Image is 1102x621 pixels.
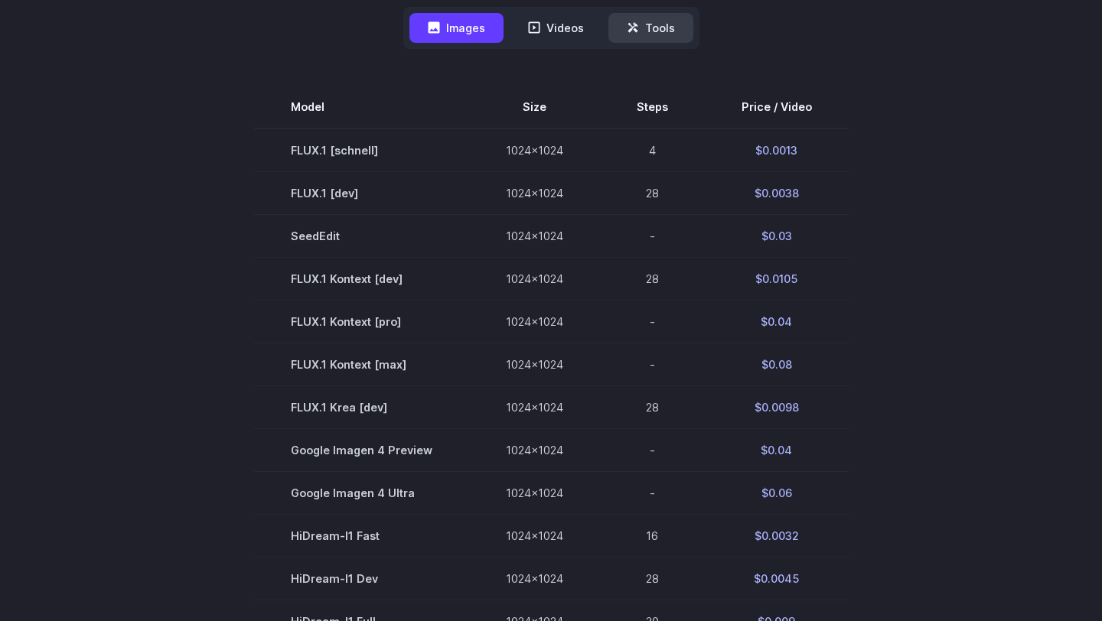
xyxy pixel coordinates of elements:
[705,214,849,257] td: $0.03
[600,171,705,214] td: 28
[469,214,600,257] td: 1024x1024
[469,385,600,428] td: 1024x1024
[254,385,469,428] td: FLUX.1 Krea [dev]
[469,472,600,515] td: 1024x1024
[469,128,600,172] td: 1024x1024
[600,257,705,300] td: 28
[469,515,600,558] td: 1024x1024
[254,214,469,257] td: SeedEdit
[705,385,849,428] td: $0.0098
[600,343,705,385] td: -
[469,428,600,471] td: 1024x1024
[254,171,469,214] td: FLUX.1 [dev]
[254,428,469,471] td: Google Imagen 4 Preview
[254,86,469,128] th: Model
[705,257,849,300] td: $0.0105
[600,515,705,558] td: 16
[600,86,705,128] th: Steps
[254,558,469,600] td: HiDream-I1 Dev
[705,515,849,558] td: $0.0032
[705,428,849,471] td: $0.04
[600,428,705,471] td: -
[469,300,600,343] td: 1024x1024
[254,257,469,300] td: FLUX.1 Kontext [dev]
[600,472,705,515] td: -
[600,300,705,343] td: -
[469,558,600,600] td: 1024x1024
[705,171,849,214] td: $0.0038
[705,472,849,515] td: $0.06
[254,300,469,343] td: FLUX.1 Kontext [pro]
[469,343,600,385] td: 1024x1024
[469,171,600,214] td: 1024x1024
[254,472,469,515] td: Google Imagen 4 Ultra
[705,128,849,172] td: $0.0013
[254,515,469,558] td: HiDream-I1 Fast
[510,13,602,43] button: Videos
[469,257,600,300] td: 1024x1024
[600,385,705,428] td: 28
[705,86,849,128] th: Price / Video
[705,558,849,600] td: $0.0045
[600,128,705,172] td: 4
[409,13,504,43] button: Images
[254,128,469,172] td: FLUX.1 [schnell]
[600,558,705,600] td: 28
[254,343,469,385] td: FLUX.1 Kontext [max]
[705,343,849,385] td: $0.08
[600,214,705,257] td: -
[608,13,693,43] button: Tools
[469,86,600,128] th: Size
[705,300,849,343] td: $0.04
